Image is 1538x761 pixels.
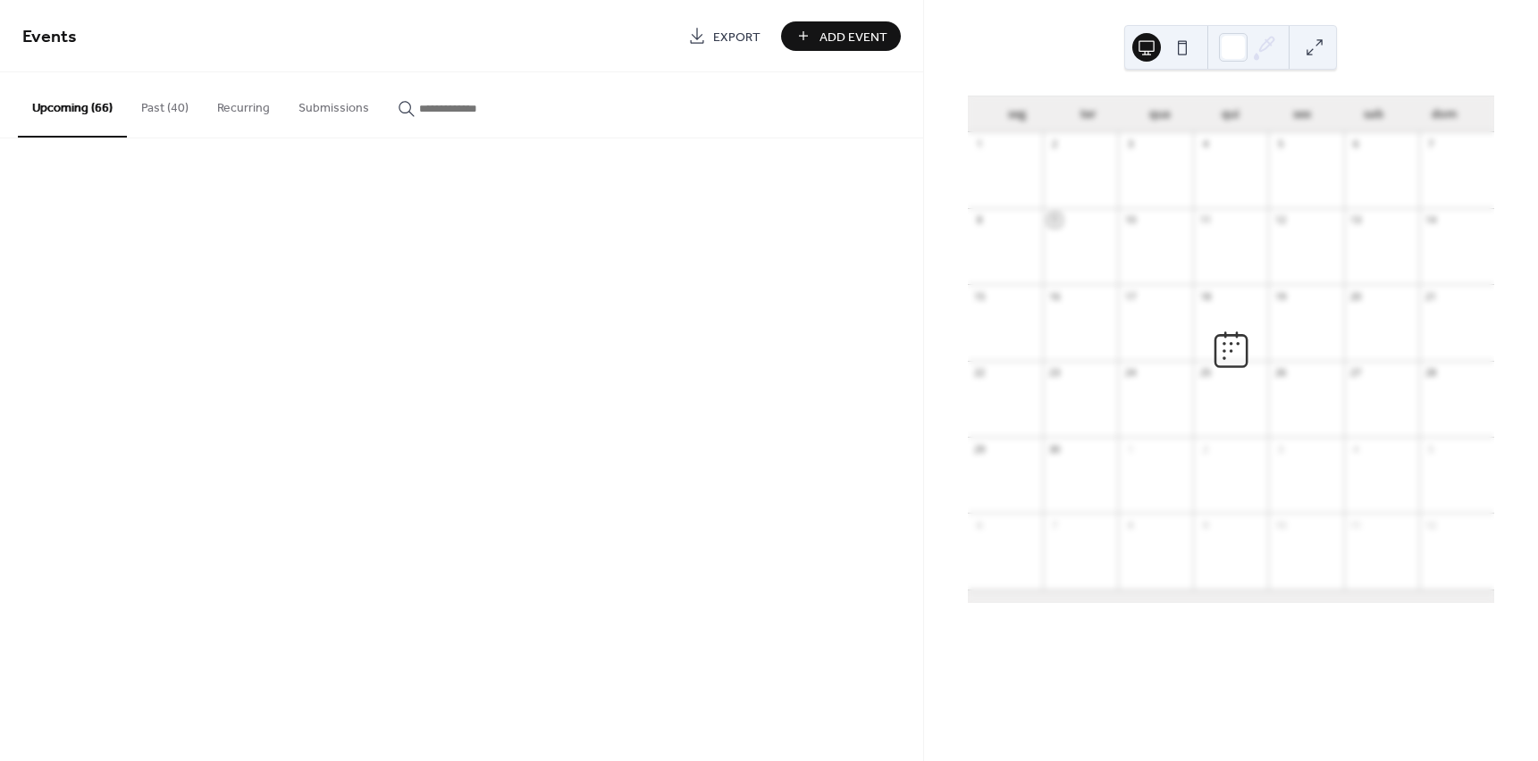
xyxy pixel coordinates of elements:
div: 2 [1198,442,1212,456]
div: sab [1338,96,1409,132]
div: 9 [1048,213,1062,227]
div: 25 [1198,366,1212,380]
div: 30 [1048,442,1062,456]
div: 8 [973,213,987,227]
a: Export [675,21,774,51]
div: 15 [973,289,987,303]
div: 20 [1349,289,1363,303]
div: 7 [1048,518,1062,531]
div: 5 [1425,442,1438,456]
button: Add Event [781,21,901,51]
div: 28 [1425,366,1438,380]
div: 18 [1198,289,1212,303]
div: 6 [973,518,987,531]
div: qui [1195,96,1266,132]
span: Events [22,20,77,54]
div: 26 [1273,366,1287,380]
div: 7 [1425,138,1438,151]
div: 11 [1198,213,1212,227]
div: 22 [973,366,987,380]
div: 12 [1425,518,1438,531]
div: 12 [1273,213,1287,227]
div: 10 [1123,213,1137,227]
div: sex [1266,96,1338,132]
span: Add Event [819,28,887,46]
div: 16 [1048,289,1062,303]
div: 19 [1273,289,1287,303]
div: seg [982,96,1054,132]
div: 13 [1349,213,1363,227]
button: Upcoming (66) [18,72,127,138]
div: 5 [1273,138,1287,151]
div: 27 [1349,366,1363,380]
div: 6 [1349,138,1363,151]
div: 8 [1123,518,1137,531]
button: Recurring [203,72,284,136]
div: qua [1124,96,1196,132]
span: Export [713,28,761,46]
div: 3 [1273,442,1287,456]
div: 24 [1123,366,1137,380]
div: 3 [1123,138,1137,151]
div: ter [1053,96,1124,132]
div: 21 [1425,289,1438,303]
button: Submissions [284,72,383,136]
div: 4 [1349,442,1363,456]
button: Past (40) [127,72,203,136]
div: 23 [1048,366,1062,380]
div: 14 [1425,213,1438,227]
div: 10 [1273,518,1287,531]
div: 4 [1198,138,1212,151]
div: 17 [1123,289,1137,303]
div: 1 [1123,442,1137,456]
div: 11 [1349,518,1363,531]
div: 2 [1048,138,1062,151]
div: 1 [973,138,987,151]
div: 29 [973,442,987,456]
div: dom [1408,96,1480,132]
div: 9 [1198,518,1212,531]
